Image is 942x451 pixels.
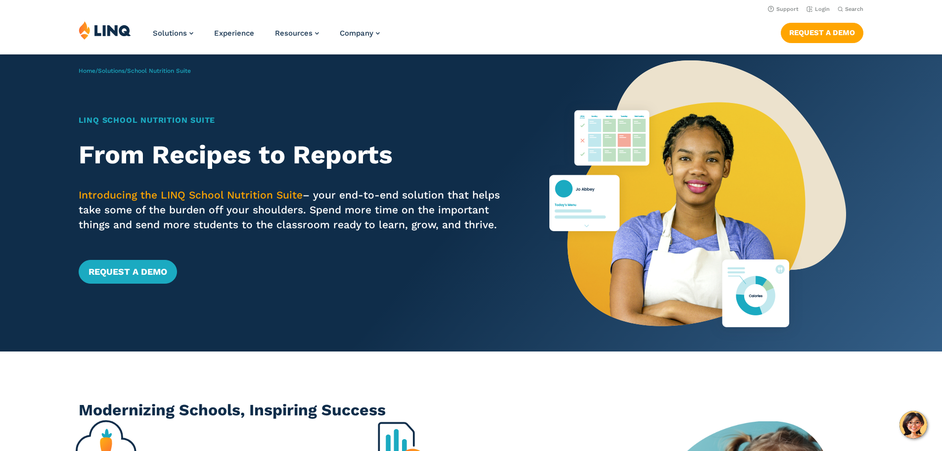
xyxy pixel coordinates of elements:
span: Company [340,29,373,38]
span: Search [845,6,863,12]
a: Support [768,6,799,12]
span: School Nutrition Suite [127,67,191,74]
nav: Primary Navigation [153,21,380,53]
p: – your end-to-end solution that helps take some of the burden off your shoulders. Spend more time... [79,188,511,232]
img: Nutrition Suite Launch [549,54,846,351]
button: Open Search Bar [838,5,863,13]
h2: Modernizing Schools, Inspiring Success [79,399,863,421]
a: Resources [275,29,319,38]
span: Solutions [153,29,187,38]
span: Introducing the LINQ School Nutrition Suite [79,189,303,201]
a: Experience [214,29,254,38]
a: Company [340,29,380,38]
a: Home [79,67,95,74]
button: Hello, have a question? Let’s chat. [899,411,927,439]
a: Request a Demo [79,260,177,284]
h2: From Recipes to Reports [79,140,511,170]
h1: LINQ School Nutrition Suite [79,114,511,126]
a: Solutions [153,29,193,38]
nav: Button Navigation [781,21,863,43]
span: / / [79,67,191,74]
img: LINQ | K‑12 Software [79,21,131,40]
a: Login [807,6,830,12]
a: Request a Demo [781,23,863,43]
a: Solutions [98,67,125,74]
span: Resources [275,29,313,38]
